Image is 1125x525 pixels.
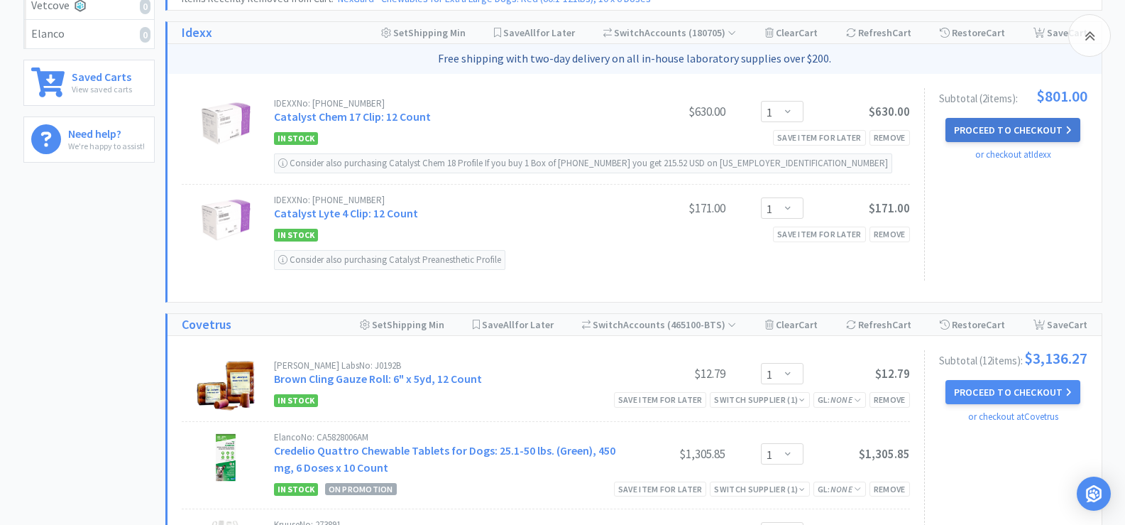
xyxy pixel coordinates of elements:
div: Shipping Min [381,22,466,43]
div: Switch Supplier ( 1 ) [714,482,805,496]
span: Cart [986,318,1005,331]
a: Catalyst Chem 17 Clip: 12 Count [274,109,431,124]
div: Restore [940,22,1005,43]
span: Cart [1068,318,1087,331]
div: [PERSON_NAME] Labs No: J0192B [274,361,619,370]
span: GL: [818,394,862,405]
div: Remove [869,130,910,145]
span: Save for Later [482,318,554,331]
span: $1,305.85 [859,446,910,462]
div: Elanco [31,25,147,43]
span: Cart [892,26,911,39]
img: 913511550ccb4a17b8adc2fdb56e89a3_175549.png [201,195,251,245]
a: Catalyst Lyte 4 Clip: 12 Count [274,206,418,220]
span: Cart [986,26,1005,39]
div: $12.79 [619,365,725,382]
div: Shipping Min [360,314,444,335]
span: In Stock [274,483,318,496]
span: $630.00 [869,104,910,119]
span: ( 465100-BTS ) [665,318,736,331]
div: Accounts [582,314,737,335]
div: IDEXX No: [PHONE_NUMBER] [274,99,619,108]
div: Consider also purchasing Catalyst Chem 18 Profile If you buy 1 Box of [PHONE_NUMBER] you get 215.... [274,153,892,173]
span: Cart [799,318,818,331]
span: Cart [799,26,818,39]
span: In Stock [274,132,318,145]
div: $630.00 [619,103,725,120]
span: All [503,318,515,331]
div: Remove [869,227,910,242]
p: Free shipping with two-day delivery on all in-house laboratory supplies over $200. [173,50,1096,68]
a: or checkout at Idexx [975,148,1051,161]
span: Save for Later [503,26,575,39]
a: Credelio Quattro Chewable Tablets for Dogs: 25.1-50 lbs. (Green), 450 mg, 6 Doses x 10 Count [274,443,615,475]
span: All [525,26,536,39]
div: Save item for later [773,227,866,242]
a: Idexx [182,23,212,43]
div: Switch Supplier ( 1 ) [714,393,805,406]
div: Save item for later [614,482,707,497]
a: Saved CartsView saved carts [23,60,155,106]
span: $3,136.27 [1024,350,1087,366]
div: Consider also purchasing Catalyst Preanesthetic Profile [274,250,505,270]
span: $12.79 [875,366,910,381]
div: Accounts [603,22,737,43]
span: Switch [593,318,623,331]
div: Remove [869,392,910,407]
span: In Stock [274,394,318,407]
span: Set [393,26,408,39]
img: a12e91c156154add83ac92dd038ab15b_25832.png [197,361,254,411]
div: Subtotal ( 2 item s ): [939,88,1087,104]
i: None [830,484,852,494]
div: Save [1033,314,1087,335]
span: ( 180705 ) [686,26,736,39]
span: Cart [1068,26,1087,39]
div: Save [1033,22,1087,43]
span: $171.00 [869,200,910,216]
h6: Need help? [68,124,145,139]
span: GL: [818,484,862,494]
i: 0 [140,27,150,43]
i: None [830,394,852,405]
div: Refresh [846,22,911,43]
div: Clear [765,22,818,43]
span: Cart [892,318,911,331]
span: Set [372,318,387,331]
p: View saved carts [72,82,132,96]
div: Clear [765,314,818,335]
button: Proceed to Checkout [945,380,1080,404]
div: Refresh [846,314,911,335]
div: Open Intercom Messenger [1077,477,1111,511]
a: Elanco0 [24,20,154,48]
div: $1,305.85 [619,445,725,462]
span: $801.00 [1036,88,1087,104]
div: IDEXX No: [PHONE_NUMBER] [274,195,619,205]
a: Covetrus [182,315,231,335]
span: On Promotion [325,483,397,495]
p: We're happy to assist! [68,139,145,153]
div: Remove [869,482,910,497]
div: Restore [940,314,1005,335]
img: 2cadb1eb9dcc4f32aa0f6c8be2f12cf0_174985.png [201,99,251,148]
button: Proceed to Checkout [945,118,1080,142]
a: or checkout at Covetrus [968,411,1058,423]
img: 04dda438427f477db87e3d75c3925fef_777172.png [213,433,238,482]
h6: Saved Carts [72,67,132,82]
a: Brown Cling Gauze Roll: 6" x 5yd, 12 Count [274,372,482,386]
div: Elanco No: CA5828006AM [274,433,619,442]
div: $171.00 [619,200,725,217]
span: In Stock [274,229,318,242]
div: Subtotal ( 12 item s ): [939,350,1087,366]
div: Save item for later [773,130,866,145]
div: Save item for later [614,392,707,407]
span: Switch [614,26,644,39]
